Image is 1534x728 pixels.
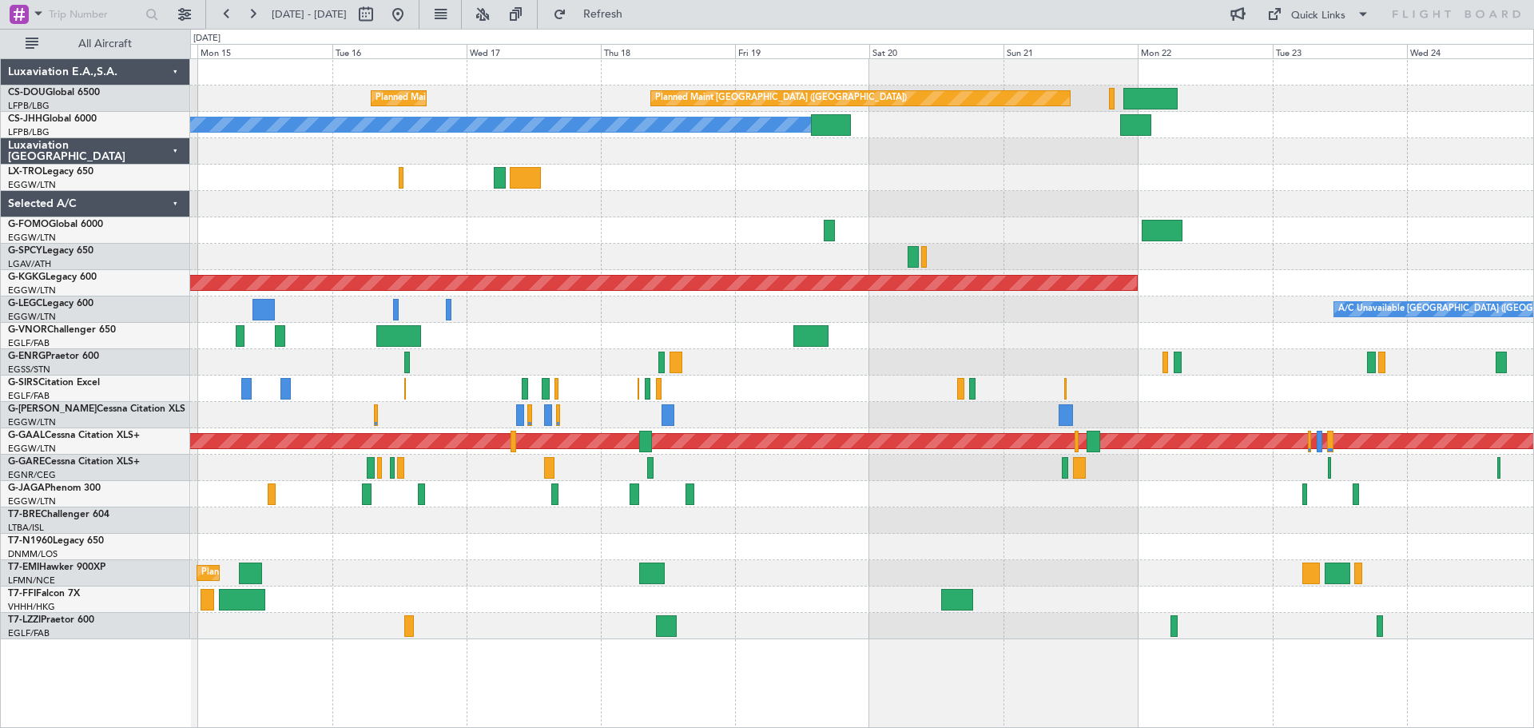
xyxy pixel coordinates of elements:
[8,510,109,519] a: T7-BREChallenger 604
[570,9,637,20] span: Refresh
[8,325,47,335] span: G-VNOR
[8,352,99,361] a: G-ENRGPraetor 600
[8,114,97,124] a: CS-JHHGlobal 6000
[8,232,56,244] a: EGGW/LTN
[8,167,42,177] span: LX-TRO
[8,563,105,572] a: T7-EMIHawker 900XP
[8,575,55,587] a: LFMN/NCE
[655,86,907,110] div: Planned Maint [GEOGRAPHIC_DATA] ([GEOGRAPHIC_DATA])
[8,352,46,361] span: G-ENRG
[8,273,46,282] span: G-KGKG
[8,337,50,349] a: EGLF/FAB
[869,44,1003,58] div: Sat 20
[8,88,46,97] span: CS-DOU
[49,2,141,26] input: Trip Number
[42,38,169,50] span: All Aircraft
[8,601,55,613] a: VHHH/HKG
[8,615,41,625] span: T7-LZZI
[8,483,101,493] a: G-JAGAPhenom 300
[8,615,94,625] a: T7-LZZIPraetor 600
[8,167,93,177] a: LX-TROLegacy 650
[201,561,354,585] div: Planned Maint [GEOGRAPHIC_DATA]
[8,364,50,376] a: EGSS/STN
[8,431,45,440] span: G-GAAL
[197,44,332,58] div: Mon 15
[8,404,185,414] a: G-[PERSON_NAME]Cessna Citation XLS
[8,100,50,112] a: LFPB/LBG
[8,273,97,282] a: G-KGKGLegacy 600
[1003,44,1138,58] div: Sun 21
[8,284,56,296] a: EGGW/LTN
[8,457,140,467] a: G-GARECessna Citation XLS+
[8,299,42,308] span: G-LEGC
[8,378,38,388] span: G-SIRS
[8,443,56,455] a: EGGW/LTN
[332,44,467,58] div: Tue 16
[8,522,44,534] a: LTBA/ISL
[18,31,173,57] button: All Aircraft
[272,7,347,22] span: [DATE] - [DATE]
[8,404,97,414] span: G-[PERSON_NAME]
[8,390,50,402] a: EGLF/FAB
[467,44,601,58] div: Wed 17
[8,311,56,323] a: EGGW/LTN
[601,44,735,58] div: Thu 18
[8,325,116,335] a: G-VNORChallenger 650
[8,258,51,270] a: LGAV/ATH
[8,246,93,256] a: G-SPCYLegacy 650
[8,378,100,388] a: G-SIRSCitation Excel
[8,510,41,519] span: T7-BRE
[8,589,36,599] span: T7-FFI
[8,457,45,467] span: G-GARE
[8,220,49,229] span: G-FOMO
[8,431,140,440] a: G-GAALCessna Citation XLS+
[8,495,56,507] a: EGGW/LTN
[8,627,50,639] a: EGLF/FAB
[8,548,58,560] a: DNMM/LOS
[8,536,53,546] span: T7-N1960
[8,483,45,493] span: G-JAGA
[8,536,104,546] a: T7-N1960Legacy 650
[1273,44,1407,58] div: Tue 23
[1259,2,1377,27] button: Quick Links
[8,88,100,97] a: CS-DOUGlobal 6500
[8,469,56,481] a: EGNR/CEG
[546,2,642,27] button: Refresh
[8,589,80,599] a: T7-FFIFalcon 7X
[1138,44,1272,58] div: Mon 22
[8,246,42,256] span: G-SPCY
[8,416,56,428] a: EGGW/LTN
[1291,8,1345,24] div: Quick Links
[376,86,627,110] div: Planned Maint [GEOGRAPHIC_DATA] ([GEOGRAPHIC_DATA])
[8,220,103,229] a: G-FOMOGlobal 6000
[193,32,221,46] div: [DATE]
[8,299,93,308] a: G-LEGCLegacy 600
[735,44,869,58] div: Fri 19
[8,179,56,191] a: EGGW/LTN
[8,114,42,124] span: CS-JHH
[8,563,39,572] span: T7-EMI
[8,126,50,138] a: LFPB/LBG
